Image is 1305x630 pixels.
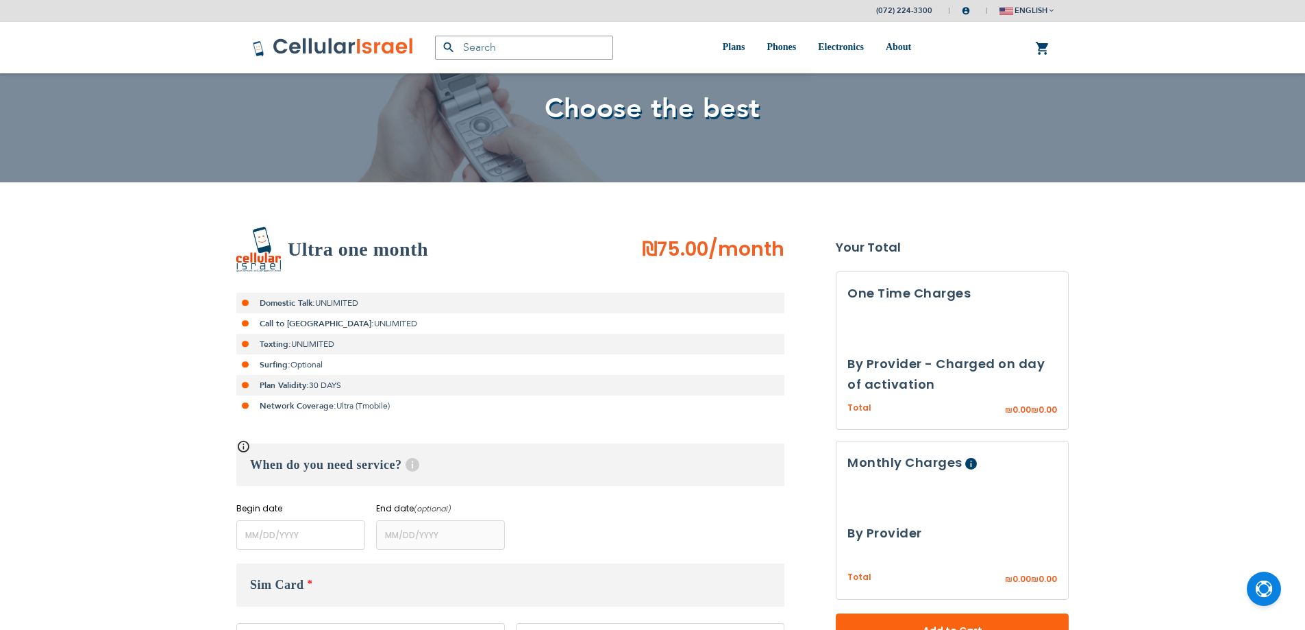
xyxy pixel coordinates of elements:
span: Total [847,402,871,415]
span: ₪ [1005,574,1012,587]
span: Sim Card [250,578,304,592]
a: About [886,22,911,73]
span: Phones [767,42,796,52]
strong: Network Coverage: [260,400,336,411]
a: Electronics [818,22,864,73]
button: english [999,1,1054,21]
h3: By Provider [847,524,1057,544]
h2: Ultra one month [288,236,428,263]
span: /month [708,236,784,263]
img: Cellular Israel Logo [252,37,414,58]
a: (072) 224-3300 [876,5,932,16]
span: About [886,42,911,52]
span: Choose the best [545,90,760,128]
a: Phones [767,22,796,73]
img: Ultra one month [236,227,281,272]
li: UNLIMITED [236,293,784,313]
label: End date [376,502,505,515]
span: 0.00 [1012,404,1031,415]
h3: By Provider - Charged on day of activation [847,354,1057,395]
span: ₪ [1031,574,1039,587]
li: UNLIMITED [236,313,784,334]
span: Help [965,459,977,470]
i: (optional) [414,503,451,514]
li: Ultra (Tmobile) [236,396,784,416]
input: MM/DD/YYYY [376,520,505,550]
h3: When do you need service? [236,444,784,486]
span: Monthly Charges [847,455,962,472]
input: MM/DD/YYYY [236,520,365,550]
strong: Domestic Talk: [260,298,315,308]
span: ₪ [1005,404,1012,417]
input: Search [435,36,613,60]
h3: One Time Charges [847,283,1057,304]
span: ₪ [1031,404,1039,417]
label: Begin date [236,502,365,515]
img: english [999,8,1013,15]
strong: Call to [GEOGRAPHIC_DATA]: [260,318,374,329]
strong: Surfing: [260,359,290,370]
span: Help [406,458,419,472]
li: 30 DAYS [236,375,784,396]
span: Total [847,572,871,585]
strong: Your Total [836,237,1069,258]
span: ₪75.00 [642,236,708,263]
span: 0.00 [1012,574,1031,585]
strong: Texting: [260,339,291,350]
span: Electronics [818,42,864,52]
span: Plans [723,42,745,52]
li: UNLIMITED [236,334,784,354]
a: Plans [723,22,745,73]
strong: Plan Validity: [260,380,309,391]
span: 0.00 [1039,574,1057,585]
span: 0.00 [1039,404,1057,415]
li: Optional [236,354,784,375]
